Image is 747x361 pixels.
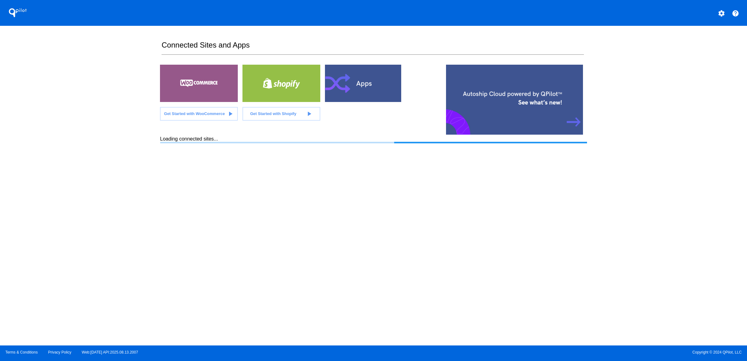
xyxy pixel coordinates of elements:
[82,350,138,354] a: Web:[DATE] API:2025.08.13.2007
[160,136,587,143] div: Loading connected sites...
[250,111,297,116] span: Get Started with Shopify
[242,107,320,121] a: Get Started with Shopify
[718,10,725,17] mat-icon: settings
[48,350,72,354] a: Privacy Policy
[227,110,234,118] mat-icon: play_arrow
[162,41,584,55] h2: Connected Sites and Apps
[160,107,238,121] a: Get Started with WooCommerce
[5,350,38,354] a: Terms & Conditions
[732,10,739,17] mat-icon: help
[305,110,313,118] mat-icon: play_arrow
[379,350,742,354] span: Copyright © 2024 QPilot, LLC
[164,111,225,116] span: Get Started with WooCommerce
[5,7,30,19] h1: QPilot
